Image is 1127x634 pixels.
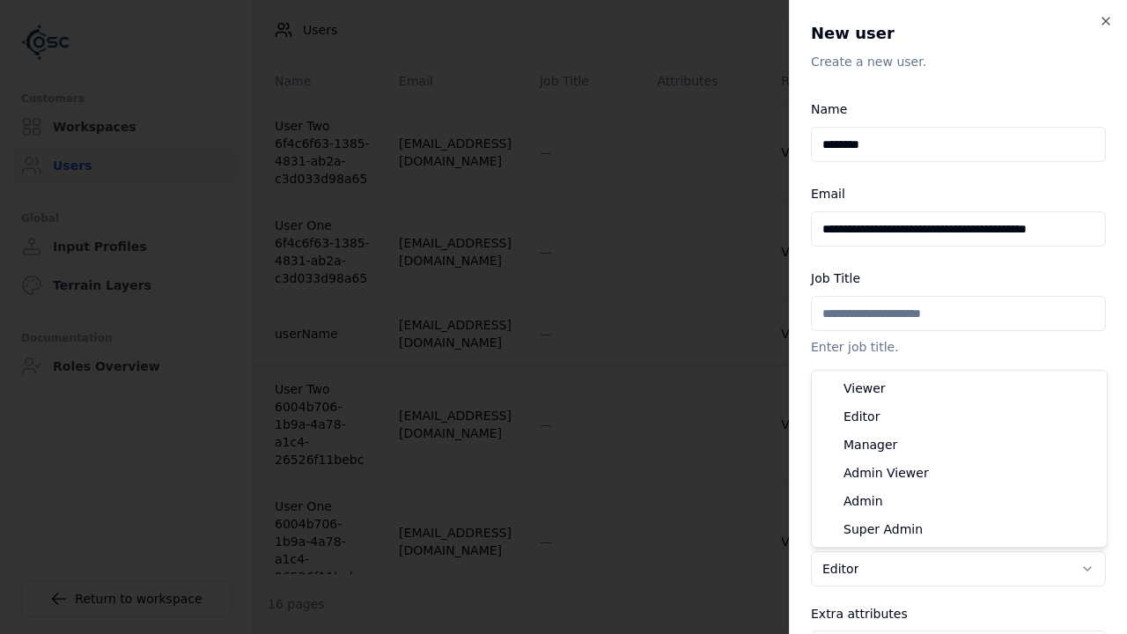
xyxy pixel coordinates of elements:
[843,436,897,453] span: Manager
[843,408,880,425] span: Editor
[843,520,923,538] span: Super Admin
[843,464,929,482] span: Admin Viewer
[843,380,886,397] span: Viewer
[843,492,883,510] span: Admin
